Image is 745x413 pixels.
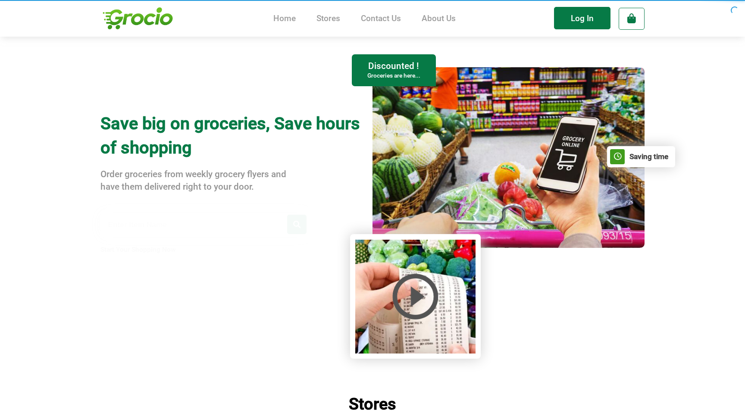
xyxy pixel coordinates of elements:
h3: Stores [100,396,644,412]
a: Contact Us [361,13,401,23]
li: Groceries are here... [353,73,435,79]
li: Saving time [629,153,668,160]
a: About Us [422,13,456,23]
img: grocio [100,2,175,34]
a: Stores [316,13,340,23]
img: grocio-discount [372,67,645,248]
h4: Start Your Shopping Now [100,247,372,253]
h1: Save big on groceries, Save hours of shopping [100,112,372,160]
li: Log In [554,7,610,29]
li: Discounted ! [353,62,435,71]
p: Order groceries from weekly grocery flyers and have them delivered right to your door. [100,168,304,193]
a: Home [273,13,296,23]
input: Enter Item Name [100,213,309,237]
a: Log In [554,7,619,29]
